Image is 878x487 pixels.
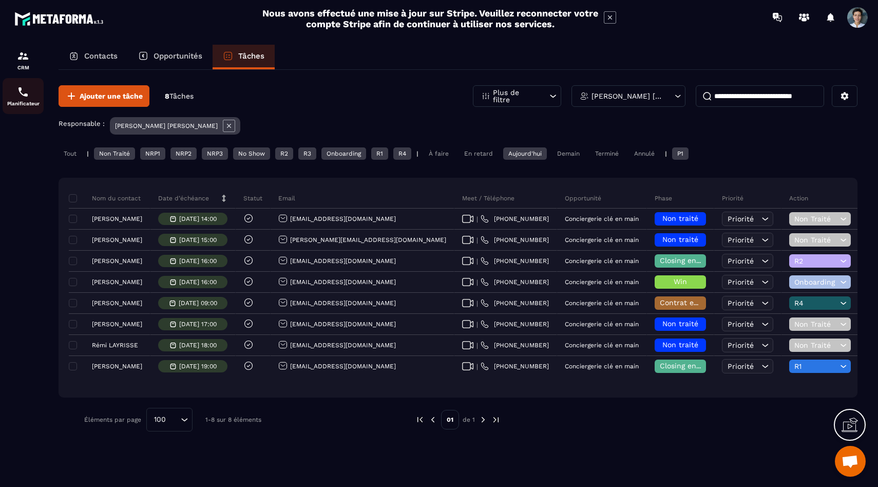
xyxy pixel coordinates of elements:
[493,89,538,103] p: Plus de filtre
[92,363,142,370] p: [PERSON_NAME]
[154,51,202,61] p: Opportunités
[463,416,475,424] p: de 1
[59,147,82,160] div: Tout
[835,446,866,477] div: Ouvrir le chat
[722,194,743,202] p: Priorité
[84,51,118,61] p: Contacts
[170,147,197,160] div: NRP2
[728,299,754,307] span: Priorité
[794,320,837,328] span: Non Traité
[179,257,217,265] p: [DATE] 16:00
[158,194,209,202] p: Date d’échéance
[17,86,29,98] img: scheduler
[655,194,672,202] p: Phase
[794,215,837,223] span: Non Traité
[794,362,837,370] span: R1
[476,363,478,370] span: |
[481,299,549,307] a: [PHONE_NUMBER]
[92,278,142,286] p: [PERSON_NAME]
[503,147,547,160] div: Aujourd'hui
[80,91,143,101] span: Ajouter une tâche
[92,342,138,349] p: Rémi LAYRISSE
[321,147,366,160] div: Onboarding
[115,122,218,129] p: [PERSON_NAME] [PERSON_NAME]
[481,341,549,349] a: [PHONE_NUMBER]
[128,45,213,69] a: Opportunités
[179,321,217,328] p: [DATE] 17:00
[662,341,698,349] span: Non traité
[462,194,514,202] p: Meet / Téléphone
[794,299,837,307] span: R4
[728,278,754,286] span: Priorité
[92,236,142,243] p: [PERSON_NAME]
[794,236,837,244] span: Non Traité
[59,120,105,127] p: Responsable :
[169,414,178,425] input: Search for option
[728,257,754,265] span: Priorité
[476,342,478,349] span: |
[794,341,837,349] span: Non Traité
[3,42,44,78] a: formationformationCRM
[629,147,660,160] div: Annulé
[140,147,165,160] div: NRP1
[481,278,549,286] a: [PHONE_NUMBER]
[71,194,141,202] p: Nom du contact
[92,215,142,222] p: [PERSON_NAME]
[3,65,44,70] p: CRM
[179,342,217,349] p: [DATE] 18:00
[672,147,689,160] div: P1
[476,257,478,265] span: |
[393,147,411,160] div: R4
[476,278,478,286] span: |
[590,147,624,160] div: Terminé
[59,45,128,69] a: Contacts
[476,236,478,244] span: |
[87,150,89,157] p: |
[662,320,698,328] span: Non traité
[205,416,261,423] p: 1-8 sur 8 éléments
[481,320,549,328] a: [PHONE_NUMBER]
[565,236,639,243] p: Conciergerie clé en main
[476,299,478,307] span: |
[233,147,270,160] div: No Show
[552,147,585,160] div: Demain
[794,278,837,286] span: Onboarding
[665,150,667,157] p: |
[481,362,549,370] a: [PHONE_NUMBER]
[415,415,425,424] img: prev
[371,147,388,160] div: R1
[179,299,217,307] p: [DATE] 09:00
[298,147,316,160] div: R3
[150,414,169,425] span: 100
[565,342,639,349] p: Conciergerie clé en main
[476,321,478,328] span: |
[728,215,754,223] span: Priorité
[481,257,549,265] a: [PHONE_NUMBER]
[728,341,754,349] span: Priorité
[662,235,698,243] span: Non traité
[179,278,217,286] p: [DATE] 16:00
[662,214,698,222] span: Non traité
[179,236,217,243] p: [DATE] 15:00
[243,194,262,202] p: Statut
[424,147,454,160] div: À faire
[660,362,718,370] span: Closing en cours
[92,321,142,328] p: [PERSON_NAME]
[459,147,498,160] div: En retard
[565,299,639,307] p: Conciergerie clé en main
[179,215,217,222] p: [DATE] 14:00
[94,147,135,160] div: Non Traité
[660,298,714,307] span: Contrat envoyé
[169,92,194,100] span: Tâches
[565,257,639,265] p: Conciergerie clé en main
[565,278,639,286] p: Conciergerie clé en main
[59,85,149,107] button: Ajouter une tâche
[660,256,718,265] span: Closing en cours
[591,92,663,100] p: [PERSON_NAME] [PERSON_NAME]
[262,8,599,29] h2: Nous avons effectué une mise à jour sur Stripe. Veuillez reconnecter votre compte Stripe afin de ...
[416,150,418,157] p: |
[202,147,228,160] div: NRP3
[213,45,275,69] a: Tâches
[428,415,437,424] img: prev
[278,194,295,202] p: Email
